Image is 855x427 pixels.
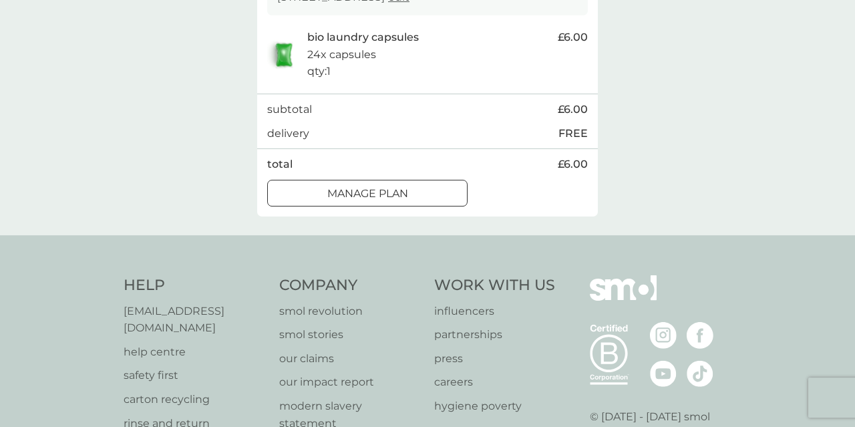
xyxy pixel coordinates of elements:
[279,275,421,296] h4: Company
[650,322,677,349] img: visit the smol Instagram page
[267,125,309,142] p: delivery
[434,326,555,343] a: partnerships
[307,29,419,46] p: bio laundry capsules
[279,350,421,368] a: our claims
[267,101,312,118] p: subtotal
[434,275,555,296] h4: Work With Us
[434,374,555,391] a: careers
[434,303,555,320] a: influencers
[267,156,293,173] p: total
[434,398,555,415] a: hygiene poverty
[558,101,588,118] span: £6.00
[327,185,408,202] p: Manage plan
[307,46,376,63] p: 24x capsules
[687,322,713,349] img: visit the smol Facebook page
[558,156,588,173] span: £6.00
[124,343,266,361] a: help centre
[124,303,266,337] a: [EMAIL_ADDRESS][DOMAIN_NAME]
[279,303,421,320] a: smol revolution
[279,326,421,343] a: smol stories
[687,360,713,387] img: visit the smol Tiktok page
[558,29,588,46] span: £6.00
[558,125,588,142] p: FREE
[279,374,421,391] a: our impact report
[434,350,555,368] a: press
[124,275,266,296] h4: Help
[124,391,266,408] a: carton recycling
[650,360,677,387] img: visit the smol Youtube page
[267,180,468,206] button: Manage plan
[590,275,657,321] img: smol
[124,367,266,384] a: safety first
[307,63,331,80] p: qty : 1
